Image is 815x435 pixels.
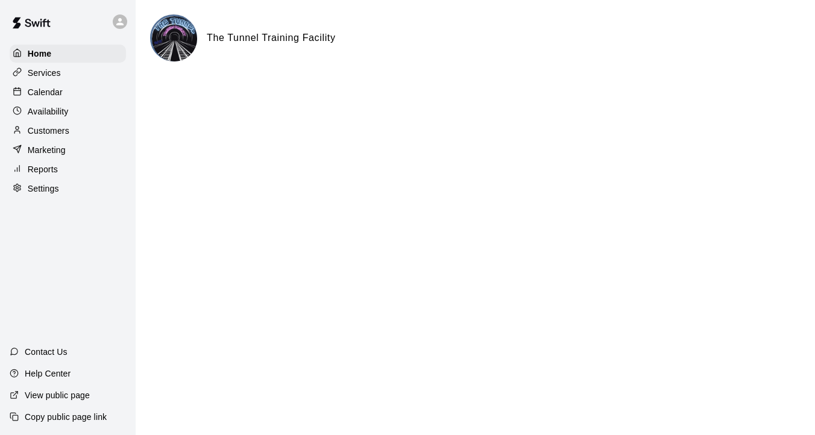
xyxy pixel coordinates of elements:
[28,144,66,156] p: Marketing
[10,141,126,159] a: Marketing
[28,105,69,117] p: Availability
[28,48,52,60] p: Home
[25,346,68,358] p: Contact Us
[10,83,126,101] a: Calendar
[207,30,336,46] h6: The Tunnel Training Facility
[10,45,126,63] a: Home
[28,125,69,137] p: Customers
[10,180,126,198] a: Settings
[10,102,126,120] a: Availability
[152,16,197,61] img: The Tunnel Training Facility logo
[10,160,126,178] a: Reports
[10,64,126,82] a: Services
[10,122,126,140] a: Customers
[25,411,107,423] p: Copy public page link
[25,368,71,380] p: Help Center
[28,163,58,175] p: Reports
[28,67,61,79] p: Services
[28,86,63,98] p: Calendar
[28,183,59,195] p: Settings
[25,389,90,401] p: View public page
